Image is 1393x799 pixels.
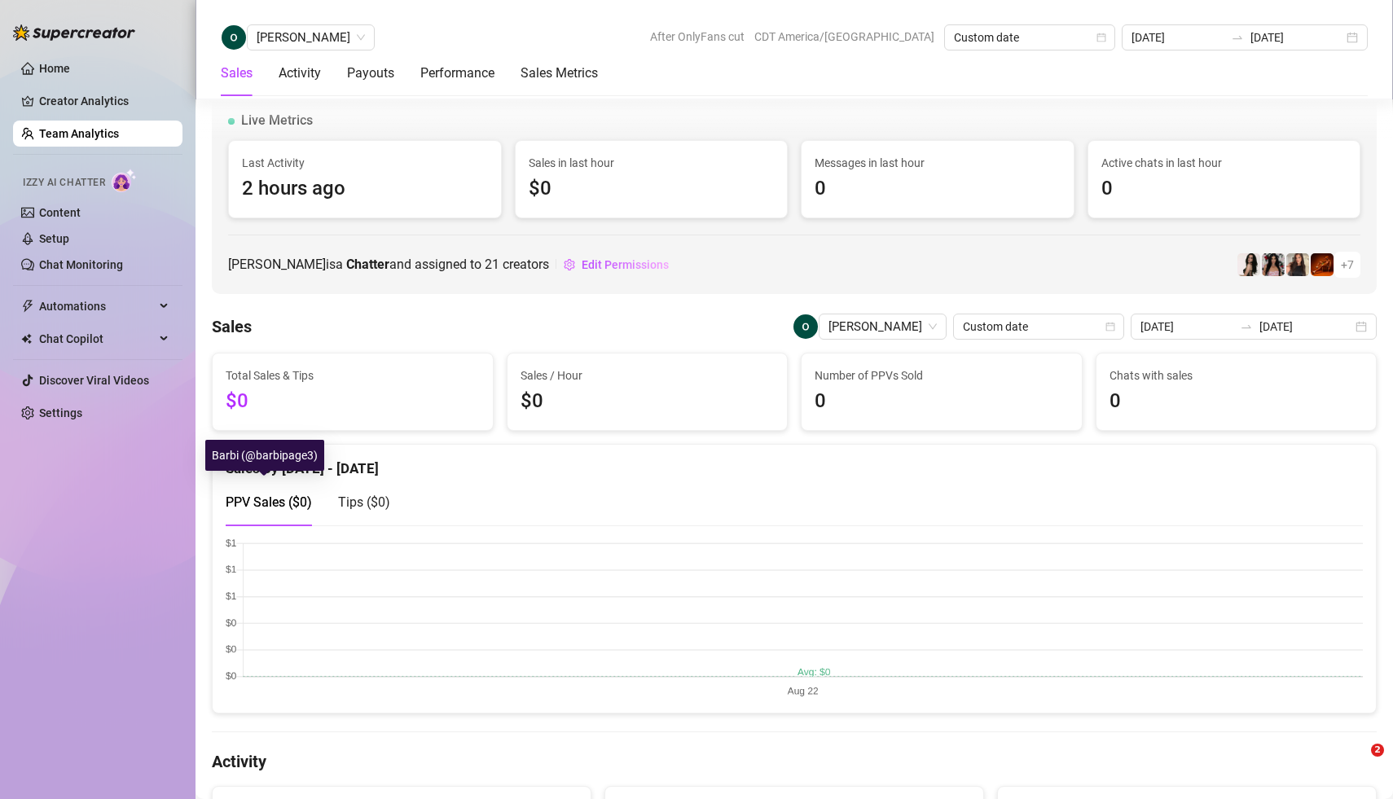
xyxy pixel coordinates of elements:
[1250,29,1343,46] input: End date
[815,173,1061,204] span: 0
[529,154,775,172] span: Sales in last hour
[1101,154,1347,172] span: Active chats in last hour
[1338,744,1377,783] iframe: Intercom live chat
[828,314,937,339] span: Krish
[650,24,745,49] span: After OnlyFans cut
[1101,173,1347,204] span: 0
[39,127,119,140] a: Team Analytics
[563,252,670,278] button: Edit Permissions
[222,25,246,50] img: Krish
[21,333,32,345] img: Chat Copilot
[221,64,253,83] div: Sales
[39,62,70,75] a: Home
[346,257,389,272] b: Chatter
[793,314,818,339] img: Krish
[815,367,1069,384] span: Number of PPVs Sold
[279,64,321,83] div: Activity
[1286,253,1309,276] img: diandradelgado
[420,64,494,83] div: Performance
[13,24,135,41] img: logo-BBDzfeDw.svg
[754,24,934,49] span: CDT America/[GEOGRAPHIC_DATA]
[1240,320,1253,333] span: to
[1096,33,1106,42] span: calendar
[485,257,499,272] span: 21
[1311,253,1334,276] img: vipchocolate
[39,293,155,319] span: Automations
[1110,367,1364,384] span: Chats with sales
[205,440,324,471] div: Barbi (@barbipage3)
[226,386,480,417] span: $0
[226,445,1363,480] div: Sales by [DATE] - [DATE]
[1231,31,1244,44] span: to
[226,367,480,384] span: Total Sales & Tips
[112,169,137,192] img: AI Chatter
[521,367,775,384] span: Sales / Hour
[212,315,252,338] h4: Sales
[1371,744,1384,757] span: 2
[228,254,549,274] span: [PERSON_NAME] is a and assigned to creators
[347,64,394,83] div: Payouts
[815,386,1069,417] span: 0
[21,300,34,313] span: thunderbolt
[39,326,155,352] span: Chat Copilot
[241,111,313,130] span: Live Metrics
[1231,31,1244,44] span: swap-right
[521,386,775,417] span: $0
[1240,320,1253,333] span: swap-right
[257,25,365,50] span: Krish
[39,406,82,419] a: Settings
[1140,318,1233,336] input: Start date
[242,173,488,204] span: 2 hours ago
[226,494,312,510] span: PPV Sales ( $0 )
[39,88,169,114] a: Creator Analytics
[582,258,669,271] span: Edit Permissions
[963,314,1114,339] span: Custom date
[39,258,123,271] a: Chat Monitoring
[815,154,1061,172] span: Messages in last hour
[39,232,69,245] a: Setup
[1259,318,1352,336] input: End date
[39,374,149,387] a: Discover Viral Videos
[521,64,598,83] div: Sales Metrics
[1262,253,1285,276] img: empress.venus
[242,154,488,172] span: Last Activity
[39,206,81,219] a: Content
[564,259,575,270] span: setting
[338,494,390,510] span: Tips ( $0 )
[212,750,1377,773] h4: Activity
[1105,322,1115,331] span: calendar
[954,25,1105,50] span: Custom date
[1341,256,1354,274] span: + 7
[1237,253,1260,276] img: ChloeLove
[529,173,775,204] span: $0
[1110,386,1364,417] span: 0
[1132,29,1224,46] input: Start date
[23,175,105,191] span: Izzy AI Chatter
